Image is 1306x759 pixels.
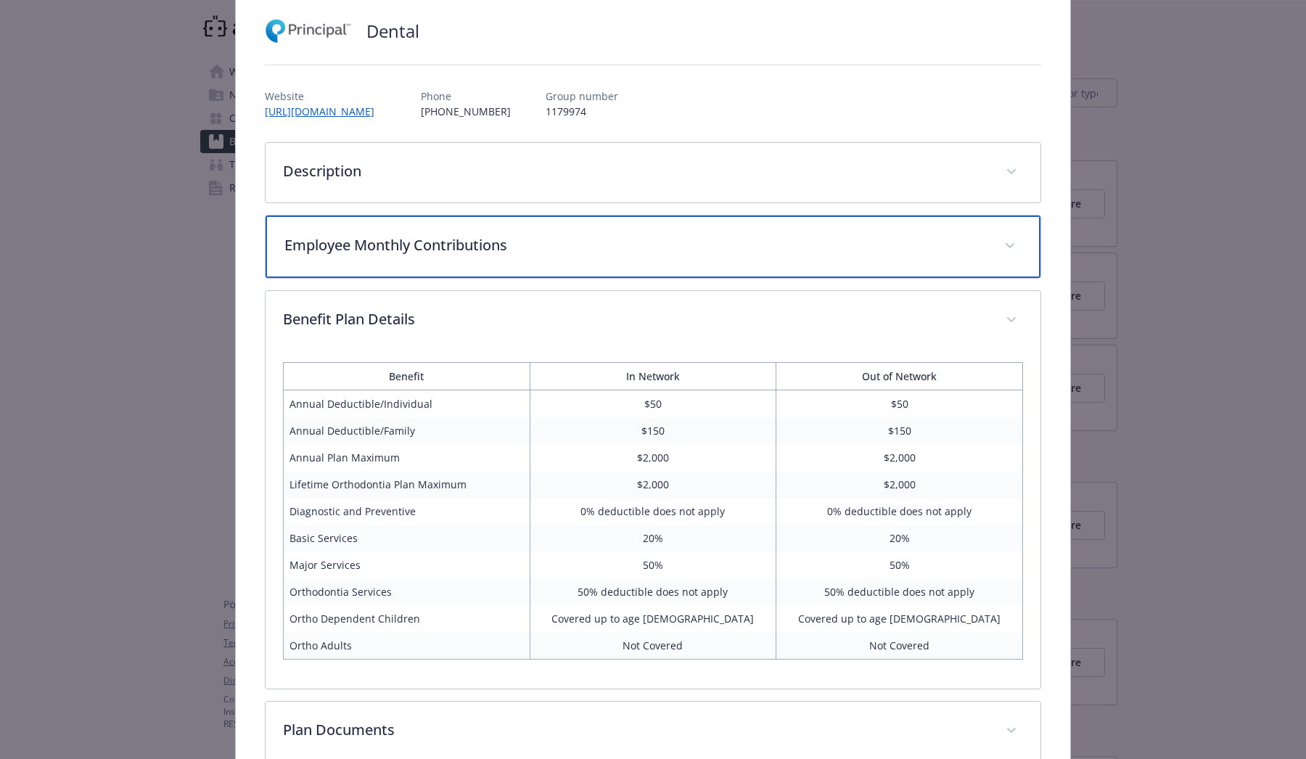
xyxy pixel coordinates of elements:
[546,104,618,119] p: 1179974
[265,9,352,53] img: Principal Financial Group Inc
[530,444,776,471] td: $2,000
[776,363,1023,390] th: Out of Network
[266,291,1040,350] div: Benefit Plan Details
[366,19,419,44] h2: Dental
[284,498,530,525] td: Diagnostic and Preventive
[776,525,1023,551] td: 20%
[266,143,1040,202] div: Description
[284,363,530,390] th: Benefit
[776,498,1023,525] td: 0% deductible does not apply
[284,390,530,418] td: Annual Deductible/Individual
[530,417,776,444] td: $150
[776,578,1023,605] td: 50% deductible does not apply
[266,350,1040,689] div: Benefit Plan Details
[284,605,530,632] td: Ortho Dependent Children
[776,605,1023,632] td: Covered up to age [DEMOGRAPHIC_DATA]
[265,89,386,104] p: Website
[283,308,988,330] p: Benefit Plan Details
[530,605,776,632] td: Covered up to age [DEMOGRAPHIC_DATA]
[284,525,530,551] td: Basic Services
[776,471,1023,498] td: $2,000
[284,578,530,605] td: Orthodontia Services
[776,390,1023,418] td: $50
[284,444,530,471] td: Annual Plan Maximum
[776,417,1023,444] td: $150
[283,160,988,182] p: Description
[776,444,1023,471] td: $2,000
[530,390,776,418] td: $50
[283,719,988,741] p: Plan Documents
[530,471,776,498] td: $2,000
[265,104,386,118] a: [URL][DOMAIN_NAME]
[284,632,530,660] td: Ortho Adults
[530,525,776,551] td: 20%
[530,363,776,390] th: In Network
[284,471,530,498] td: Lifetime Orthodontia Plan Maximum
[266,216,1040,278] div: Employee Monthly Contributions
[530,498,776,525] td: 0% deductible does not apply
[530,578,776,605] td: 50% deductible does not apply
[421,89,511,104] p: Phone
[421,104,511,119] p: [PHONE_NUMBER]
[776,632,1023,660] td: Not Covered
[530,551,776,578] td: 50%
[546,89,618,104] p: Group number
[284,234,987,256] p: Employee Monthly Contributions
[284,417,530,444] td: Annual Deductible/Family
[530,632,776,660] td: Not Covered
[776,551,1023,578] td: 50%
[284,551,530,578] td: Major Services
